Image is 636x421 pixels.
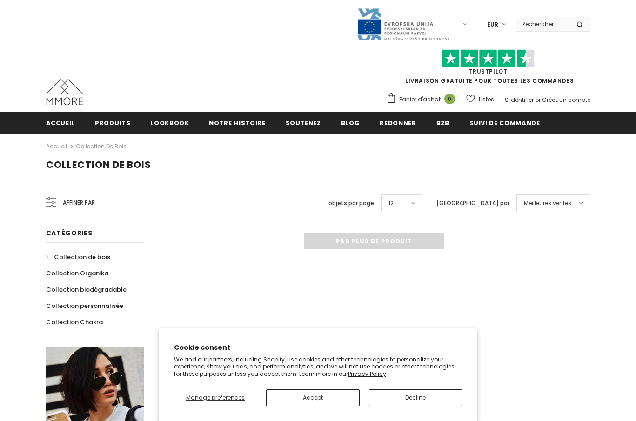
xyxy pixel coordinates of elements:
[63,198,95,208] span: Affiner par
[442,49,535,67] img: Faites confiance aux étoiles pilotes
[386,93,460,107] a: Panier d'achat 0
[46,285,127,294] span: Collection biodégradable
[487,20,498,29] span: EUR
[95,112,130,133] a: Produits
[95,119,130,127] span: Produits
[436,112,449,133] a: B2B
[46,318,103,327] span: Collection Chakra
[209,119,265,127] span: Notre histoire
[436,199,509,208] label: [GEOGRAPHIC_DATA] par
[469,112,540,133] a: Suivi de commande
[174,356,462,378] p: We and our partners, including Shopify, use cookies and other technologies to personalize your ex...
[186,394,245,401] span: Manage preferences
[357,7,450,41] img: Javni Razpis
[286,112,321,133] a: soutenez
[174,343,462,353] h2: Cookie consent
[388,199,394,208] span: 12
[348,370,386,378] a: Privacy Policy
[436,119,449,127] span: B2B
[150,112,189,133] a: Lookbook
[266,389,360,406] button: Accept
[46,298,123,314] a: Collection personnalisée
[46,79,83,105] img: Cas MMORE
[444,94,455,104] span: 0
[386,53,590,85] span: LIVRAISON GRATUITE POUR TOUTES LES COMMANDES
[466,91,494,107] a: Listes
[524,199,571,208] span: Meilleures ventes
[328,199,374,208] label: objets par page
[341,112,360,133] a: Blog
[505,96,534,104] a: S'identifier
[174,389,257,406] button: Manage preferences
[46,269,108,278] span: Collection Organika
[46,301,123,310] span: Collection personnalisée
[46,119,75,127] span: Accueil
[46,265,108,281] a: Collection Organika
[369,389,462,406] button: Decline
[46,112,75,133] a: Accueil
[46,141,67,152] a: Accueil
[150,119,189,127] span: Lookbook
[46,228,93,238] span: Catégories
[54,253,110,261] span: Collection de bois
[209,112,265,133] a: Notre histoire
[341,119,360,127] span: Blog
[380,112,416,133] a: Redonner
[380,119,416,127] span: Redonner
[46,249,110,265] a: Collection de bois
[46,281,127,298] a: Collection biodégradable
[542,96,590,104] a: Créez un compte
[286,119,321,127] span: soutenez
[469,67,508,75] a: TrustPilot
[479,95,494,104] span: Listes
[535,96,541,104] span: or
[399,95,441,104] span: Panier d'achat
[76,142,127,150] a: Collection de bois
[46,314,103,330] a: Collection Chakra
[357,20,450,28] a: Javni Razpis
[516,17,569,31] input: Search Site
[469,119,540,127] span: Suivi de commande
[46,158,151,171] span: Collection de bois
